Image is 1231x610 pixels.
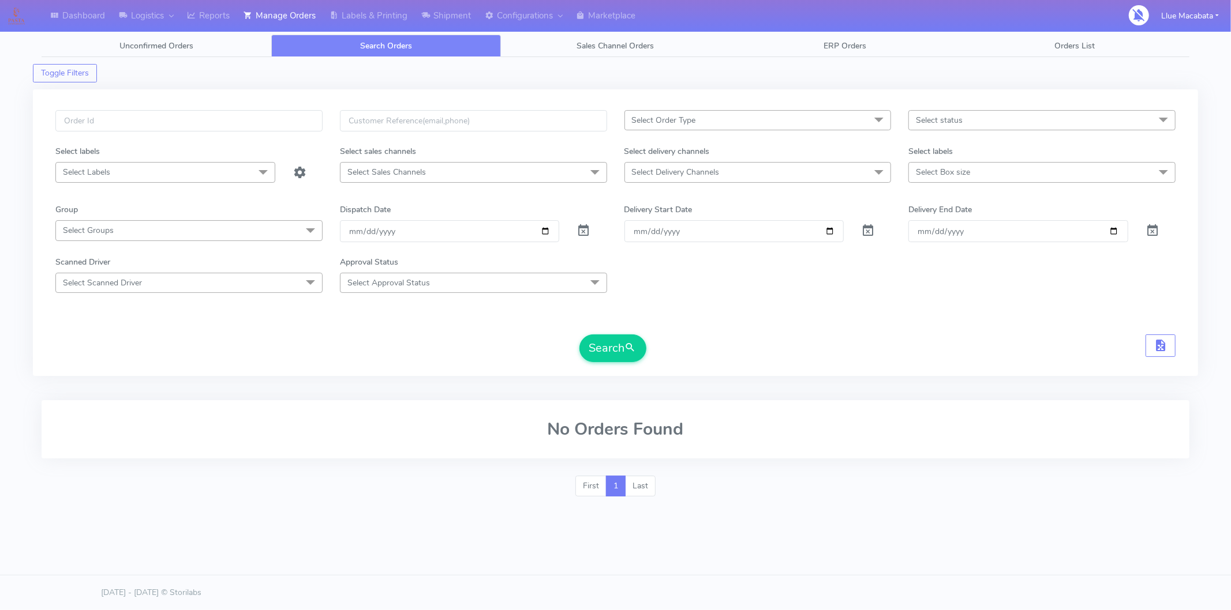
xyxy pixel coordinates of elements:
span: Orders List [1054,40,1095,51]
span: ERP Orders [824,40,866,51]
input: Order Id [55,110,323,131]
span: Select Approval Status [347,277,430,288]
span: Unconfirmed Orders [119,40,193,51]
span: Search Orders [360,40,412,51]
label: Dispatch Date [340,204,391,216]
h2: No Orders Found [55,420,1176,439]
span: Select Scanned Driver [63,277,142,288]
span: Select Groups [63,225,114,236]
label: Select labels [908,145,953,157]
label: Select sales channels [340,145,416,157]
label: Scanned Driver [55,256,110,268]
span: Select status [916,115,963,126]
label: Approval Status [340,256,398,268]
span: Select Sales Channels [347,167,426,178]
button: Search [579,334,646,362]
ul: Tabs [42,35,1189,57]
span: Select Delivery Channels [632,167,720,178]
label: Select delivery channels [624,145,710,157]
span: Select Labels [63,167,110,178]
label: Group [55,204,78,216]
a: 1 [606,476,626,496]
input: Customer Reference(email,phone) [340,110,607,131]
button: Llue Macabata [1153,4,1228,28]
label: Delivery End Date [908,204,972,216]
span: Select Order Type [632,115,696,126]
label: Delivery Start Date [624,204,693,216]
button: Toggle Filters [33,64,97,82]
span: Sales Channel Orders [577,40,654,51]
span: Select Box size [916,167,970,178]
label: Select labels [55,145,100,157]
